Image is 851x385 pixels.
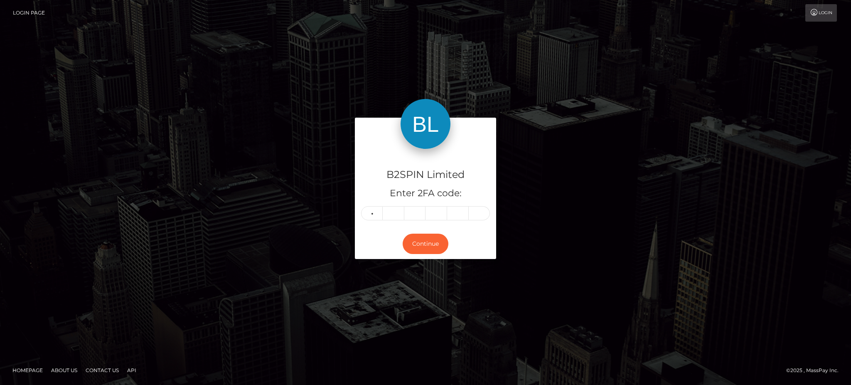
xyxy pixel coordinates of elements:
a: API [124,364,140,377]
h4: B2SPIN Limited [361,168,490,182]
button: Continue [403,234,448,254]
a: Login Page [13,4,45,22]
a: Contact Us [82,364,122,377]
a: Homepage [9,364,46,377]
div: © 2025 , MassPay Inc. [786,366,845,375]
h5: Enter 2FA code: [361,187,490,200]
a: About Us [48,364,81,377]
img: B2SPIN Limited [401,99,450,149]
a: Login [805,4,837,22]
